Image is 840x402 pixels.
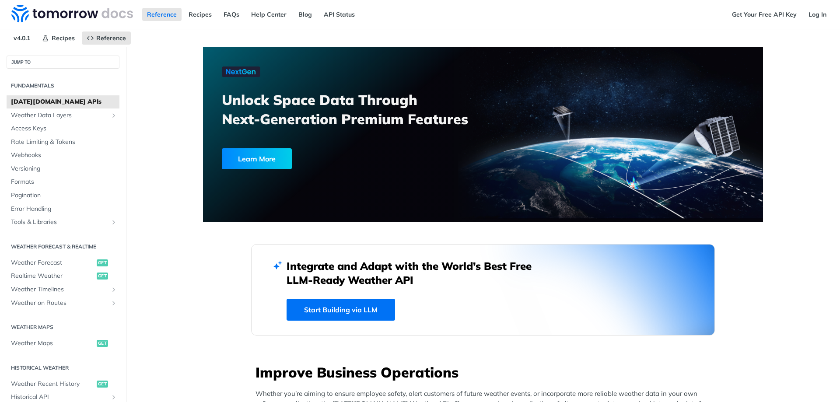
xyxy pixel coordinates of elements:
a: API Status [319,8,360,21]
a: Weather Data LayersShow subpages for Weather Data Layers [7,109,119,122]
h2: Weather Forecast & realtime [7,243,119,251]
span: get [97,340,108,347]
a: Learn More [222,148,438,169]
button: Show subpages for Weather Timelines [110,286,117,293]
h3: Unlock Space Data Through Next-Generation Premium Features [222,90,493,129]
span: Error Handling [11,205,117,213]
a: Weather Mapsget [7,337,119,350]
h2: Fundamentals [7,82,119,90]
button: Show subpages for Tools & Libraries [110,219,117,226]
a: Help Center [246,8,291,21]
a: FAQs [219,8,244,21]
a: Tools & LibrariesShow subpages for Tools & Libraries [7,216,119,229]
a: Access Keys [7,122,119,135]
div: Learn More [222,148,292,169]
span: Versioning [11,164,117,173]
a: Realtime Weatherget [7,269,119,283]
a: Weather TimelinesShow subpages for Weather Timelines [7,283,119,296]
span: Recipes [52,34,75,42]
span: Weather Forecast [11,259,94,267]
a: Start Building via LLM [287,299,395,321]
span: Tools & Libraries [11,218,108,227]
span: Reference [96,34,126,42]
span: Historical API [11,393,108,402]
a: Weather Forecastget [7,256,119,269]
span: [DATE][DOMAIN_NAME] APIs [11,98,117,106]
a: Weather on RoutesShow subpages for Weather on Routes [7,297,119,310]
span: Pagination [11,191,117,200]
span: get [97,381,108,388]
a: Pagination [7,189,119,202]
span: Rate Limiting & Tokens [11,138,117,147]
button: Show subpages for Weather on Routes [110,300,117,307]
a: Webhooks [7,149,119,162]
a: Blog [294,8,317,21]
a: Recipes [184,8,217,21]
a: Reference [82,31,131,45]
h3: Improve Business Operations [255,363,715,382]
span: Access Keys [11,124,117,133]
span: v4.0.1 [9,31,35,45]
span: Weather Timelines [11,285,108,294]
span: Realtime Weather [11,272,94,280]
button: Show subpages for Historical API [110,394,117,401]
a: Recipes [37,31,80,45]
a: Get Your Free API Key [727,8,801,21]
img: NextGen [222,66,260,77]
span: Weather Maps [11,339,94,348]
a: Rate Limiting & Tokens [7,136,119,149]
span: Weather Data Layers [11,111,108,120]
img: Tomorrow.io Weather API Docs [11,5,133,22]
span: Weather on Routes [11,299,108,308]
a: Versioning [7,162,119,175]
span: Weather Recent History [11,380,94,388]
a: Weather Recent Historyget [7,378,119,391]
h2: Integrate and Adapt with the World’s Best Free LLM-Ready Weather API [287,259,545,287]
a: Formats [7,175,119,189]
a: Error Handling [7,203,119,216]
button: JUMP TO [7,56,119,69]
span: get [97,259,108,266]
h2: Weather Maps [7,323,119,331]
a: Reference [142,8,182,21]
a: Log In [804,8,831,21]
span: Formats [11,178,117,186]
button: Show subpages for Weather Data Layers [110,112,117,119]
h2: Historical Weather [7,364,119,372]
span: get [97,273,108,280]
span: Webhooks [11,151,117,160]
a: [DATE][DOMAIN_NAME] APIs [7,95,119,108]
